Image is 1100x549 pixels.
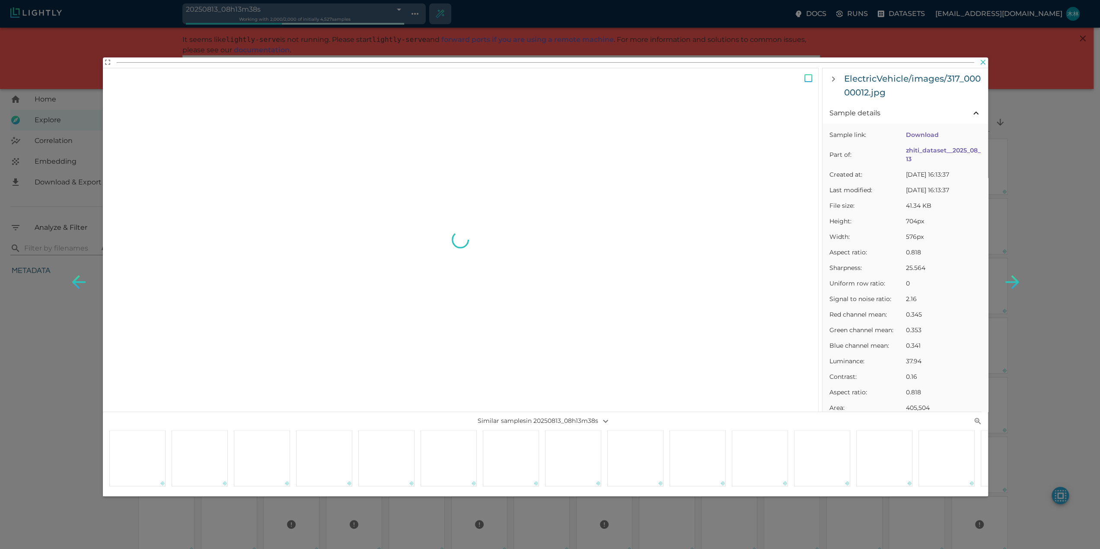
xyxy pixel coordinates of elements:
span: Select sample [798,68,819,89]
a: Download [906,131,939,139]
h6: ElectricVehicle/images/317_00000012.jpg [844,72,985,99]
span: 0.16 [906,372,981,381]
span: 0.818 [906,388,981,397]
span: 0.341 [906,341,981,350]
span: Contrast: [829,372,905,381]
span: Height: [829,217,905,225]
span: Created at: [829,170,905,179]
span: Blue channel mean: [829,341,905,350]
span: 2.16 [906,295,981,303]
span: 25.564 [906,263,981,272]
span: 704px [906,217,981,225]
span: File size: [829,201,905,210]
span: Green channel mean: [829,326,905,334]
span: 405,504 [906,403,981,412]
span: 41.34 KB [906,201,981,210]
span: Uniform row ratio: [829,279,905,288]
span: 37.94 [906,357,981,365]
span: [DATE] 16:13:37 [906,170,981,179]
span: Area: [829,403,905,412]
span: Width: [829,232,905,241]
span: Red channel mean: [829,310,905,319]
span: 576px [906,232,981,241]
button: Close overlay [978,57,988,67]
span: Part of: [829,150,905,159]
span: Aspect ratio: [829,388,905,397]
a: zhiti_dataset__2025_08_13 [906,146,981,163]
span: Last modified: [829,186,905,194]
button: Hide sample details [826,72,841,86]
span: Aspect ratio: [829,248,905,257]
span: 0.353 [906,326,981,334]
p: Similar samples in 20250813_08h13m38s [398,414,693,428]
span: 0 [906,279,981,288]
span: Sharpness: [829,263,905,272]
span: [DATE] 16:13:37 [906,186,981,194]
div: Sample details [823,103,988,124]
span: Signal to noise ratio: [829,295,905,303]
span: Sample details [829,108,971,118]
span: 0.345 [906,310,981,319]
span: Sample link: [829,130,905,139]
span: 0.818 [906,248,981,257]
span: Luminance: [829,357,905,365]
button: View full details [103,57,113,67]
